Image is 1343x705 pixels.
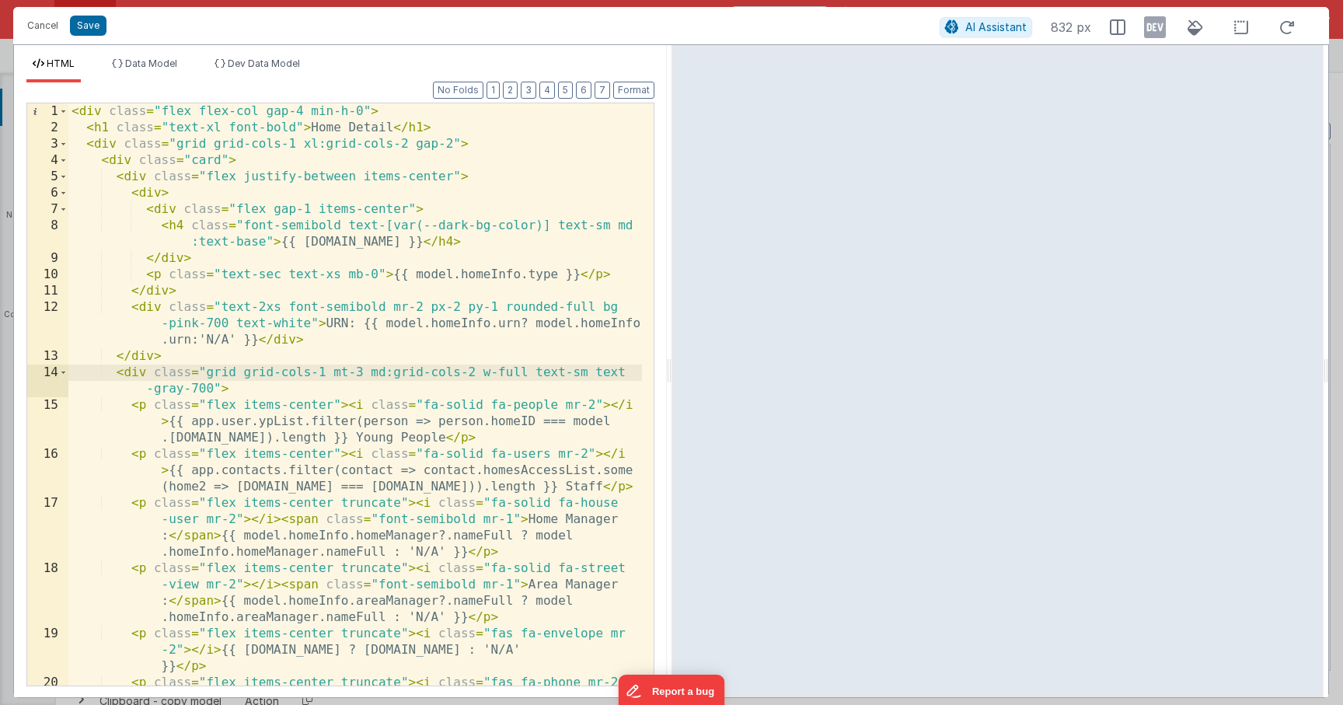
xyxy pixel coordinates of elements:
div: 12 [27,299,68,348]
button: 5 [558,82,573,99]
button: No Folds [433,82,483,99]
div: 8 [27,218,68,250]
div: 15 [27,397,68,446]
button: 2 [503,82,518,99]
div: 3 [27,136,68,152]
div: 7 [27,201,68,218]
span: Dev Data Model [228,58,300,69]
button: 6 [576,82,591,99]
div: 13 [27,348,68,365]
div: 6 [27,185,68,201]
div: 16 [27,446,68,495]
button: Cancel [19,15,66,37]
div: 10 [27,267,68,283]
div: 14 [27,365,68,397]
div: 17 [27,495,68,560]
div: 18 [27,560,68,626]
span: 832 px [1051,18,1091,37]
span: HTML [47,58,75,69]
div: 5 [27,169,68,185]
span: AI Assistant [965,20,1027,33]
button: 1 [487,82,500,99]
div: 11 [27,283,68,299]
button: Save [70,16,106,36]
div: 4 [27,152,68,169]
div: 9 [27,250,68,267]
div: 1 [27,103,68,120]
span: Data Model [125,58,177,69]
button: Format [613,82,654,99]
button: 3 [521,82,536,99]
div: 19 [27,626,68,675]
div: 2 [27,120,68,136]
button: AI Assistant [940,17,1032,37]
button: 7 [595,82,610,99]
button: 4 [539,82,555,99]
